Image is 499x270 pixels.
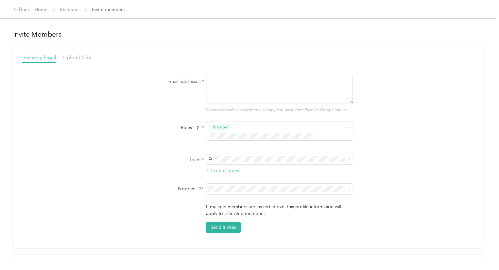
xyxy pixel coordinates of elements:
[35,7,47,12] a: Home
[60,7,79,12] a: Members
[213,124,229,130] span: Member
[122,156,204,163] label: Team
[179,123,202,133] span: Roles
[92,6,125,13] span: Invite members
[13,6,30,14] div: Back
[208,123,233,131] button: Member
[206,222,241,233] button: Send Invites
[63,54,92,60] span: Upload CSV
[122,78,204,85] label: Email addresses
[13,30,483,39] h1: Invite Members
[206,107,353,113] p: Separate emails with a comma, or copy and paste from Excel or Google Sheets.
[122,185,204,192] div: Program
[206,203,353,217] p: If multiple members are invited above, this profile information will apply to all invited members
[206,167,239,175] button: + Create team
[22,54,56,60] span: Invite by Email
[462,233,499,270] iframe: Everlance-gr Chat Button Frame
